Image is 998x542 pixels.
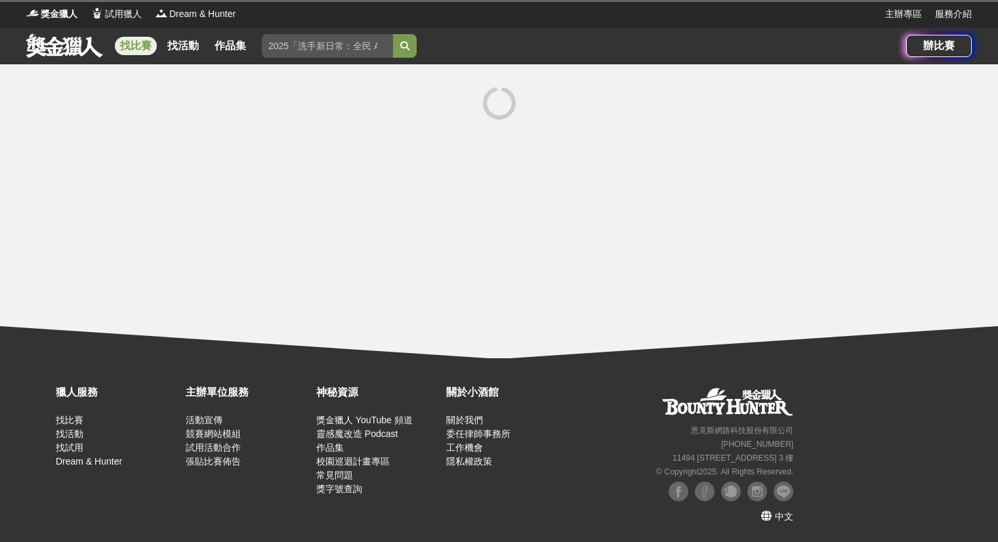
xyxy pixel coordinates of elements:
a: 找活動 [56,428,83,439]
a: 作品集 [316,442,344,453]
a: 競賽網站模組 [186,428,241,439]
a: 作品集 [209,37,251,55]
a: Logo試用獵人 [91,7,142,21]
img: Facebook [669,482,688,501]
a: 找比賽 [56,415,83,425]
a: Logo獎金獵人 [26,7,77,21]
a: 獎字號查詢 [316,484,362,494]
small: 恩克斯網路科技股份有限公司 [691,426,793,435]
a: 服務介紹 [935,7,972,21]
a: 張貼比賽佈告 [186,456,241,467]
a: 活動宣傳 [186,415,222,425]
a: 靈感魔改造 Podcast [316,428,398,439]
img: Logo [26,7,39,20]
img: Plurk [721,482,741,501]
a: 找試用 [56,442,83,453]
small: © Copyright 2025 . All Rights Reserved. [656,467,793,476]
img: Logo [155,7,168,20]
a: 常見問題 [316,470,353,480]
a: Dream & Hunter [56,456,122,467]
div: 關於小酒館 [446,385,570,400]
a: 校園巡迴計畫專區 [316,456,390,467]
input: 2025「洗手新日常：全民 ALL IN」洗手歌全台徵選 [262,34,393,58]
a: 找比賽 [115,37,157,55]
span: 中文 [775,511,793,522]
img: Facebook [695,482,715,501]
img: Instagram [747,482,767,501]
a: 工作機會 [446,442,483,453]
a: 辦比賽 [906,35,972,57]
a: 隱私權政策 [446,456,492,467]
div: 神秘資源 [316,385,440,400]
a: LogoDream & Hunter [155,7,236,21]
img: Logo [91,7,104,20]
a: 委任律師事務所 [446,428,510,439]
span: Dream & Hunter [169,7,236,21]
a: 關於我們 [446,415,483,425]
span: 試用獵人 [105,7,142,21]
small: [PHONE_NUMBER] [721,440,793,449]
a: 獎金獵人 YouTube 頻道 [316,415,413,425]
a: 主辦專區 [885,7,922,21]
small: 11494 [STREET_ADDRESS] 3 樓 [673,453,793,463]
div: 獵人服務 [56,385,179,400]
img: LINE [774,482,793,501]
a: 試用活動合作 [186,442,241,453]
span: 獎金獵人 [41,7,77,21]
a: 找活動 [162,37,204,55]
div: 主辦單位服務 [186,385,309,400]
